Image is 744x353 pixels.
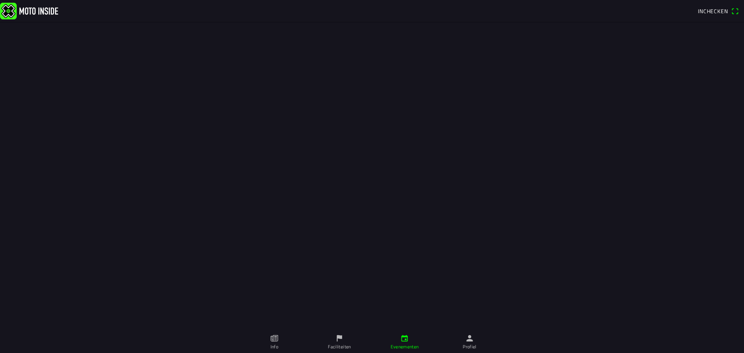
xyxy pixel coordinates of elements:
[391,343,419,350] ion-label: Evenementen
[400,334,409,343] ion-icon: calendar
[463,343,477,350] ion-label: Profiel
[270,343,278,350] ion-label: Info
[698,7,728,15] span: Inchecken
[270,334,279,343] ion-icon: paper
[465,334,474,343] ion-icon: person
[694,4,742,17] a: Incheckenqr scanner
[335,334,344,343] ion-icon: flag
[328,343,351,350] ion-label: Faciliteiten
